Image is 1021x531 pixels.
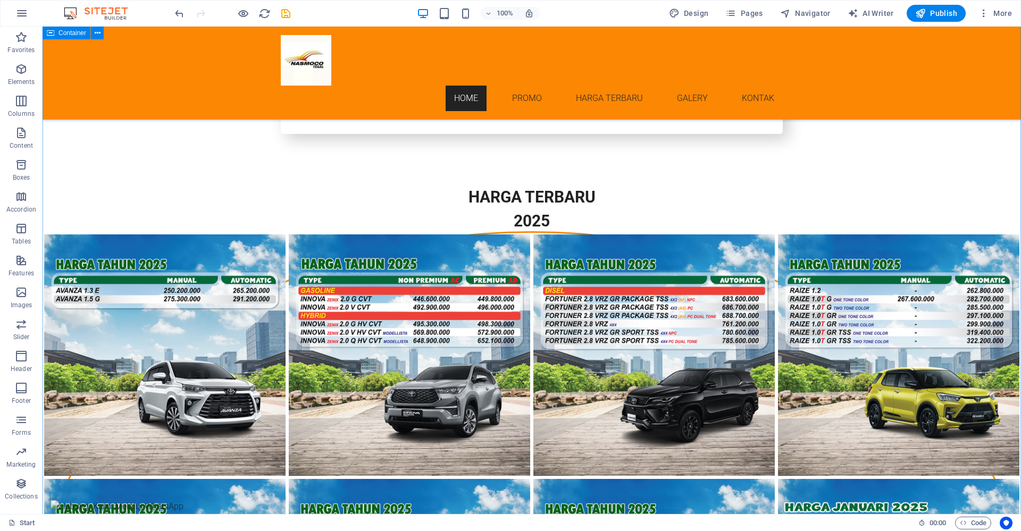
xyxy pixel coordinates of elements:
[7,46,35,54] p: Favorites
[58,30,86,36] span: Container
[974,5,1016,22] button: More
[9,269,34,277] p: Features
[497,7,514,20] h6: 100%
[843,5,898,22] button: AI Writer
[279,7,292,20] button: save
[930,517,946,529] span: 00 00
[776,5,835,22] button: Navigator
[848,8,894,19] span: AI Writer
[13,333,30,341] p: Slider
[61,7,141,20] img: Editor Logo
[955,517,991,529] button: Code
[780,8,831,19] span: Navigator
[960,517,986,529] span: Code
[665,5,713,22] button: Design
[258,7,271,20] button: reload
[669,8,709,19] span: Design
[5,492,37,501] p: Collections
[915,8,957,19] span: Publish
[978,8,1012,19] span: More
[481,7,518,20] button: 100%
[173,7,186,20] i: Undo: Change text (Ctrl+Z)
[937,519,939,527] span: :
[1000,517,1012,529] button: Usercentrics
[173,7,186,20] button: undo
[9,517,35,529] a: Click to cancel selection. Double-click to open Pages
[918,517,947,529] h6: Session time
[12,237,31,246] p: Tables
[11,365,32,373] p: Header
[8,78,35,86] p: Elements
[237,7,249,20] button: Click here to leave preview mode and continue editing
[6,460,36,469] p: Marketing
[12,428,31,437] p: Forms
[721,5,767,22] button: Pages
[907,5,966,22] button: Publish
[6,205,36,214] p: Accordion
[280,7,292,20] i: Save (Ctrl+S)
[524,9,534,18] i: On resize automatically adjust zoom level to fit chosen device.
[725,8,763,19] span: Pages
[12,397,31,405] p: Footer
[8,109,35,118] p: Columns
[10,141,33,150] p: Content
[11,301,32,309] p: Images
[13,173,30,182] p: Boxes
